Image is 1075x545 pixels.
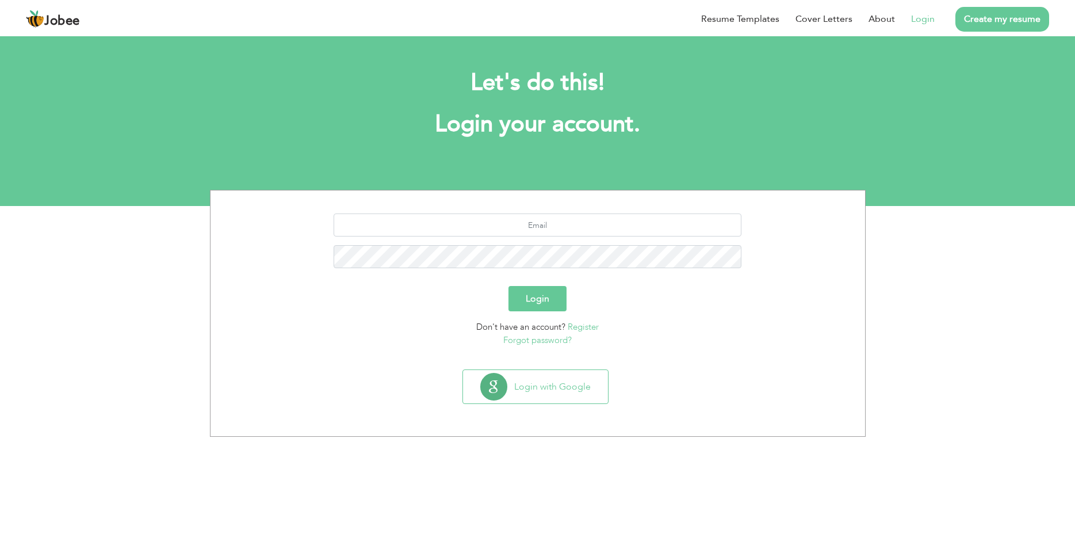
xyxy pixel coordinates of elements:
a: Cover Letters [795,12,852,26]
span: Don't have an account? [476,321,565,333]
h1: Login your account. [227,109,848,139]
button: Login with Google [463,370,608,403]
a: Forgot password? [503,334,572,346]
a: Login [911,12,935,26]
a: Resume Templates [701,12,779,26]
a: Jobee [26,10,80,28]
button: Login [508,286,567,311]
img: jobee.io [26,10,44,28]
span: Jobee [44,15,80,28]
a: Create my resume [955,7,1049,32]
a: Register [568,321,599,333]
input: Email [334,214,741,237]
h2: Let's do this! [227,68,848,98]
a: About [869,12,895,26]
